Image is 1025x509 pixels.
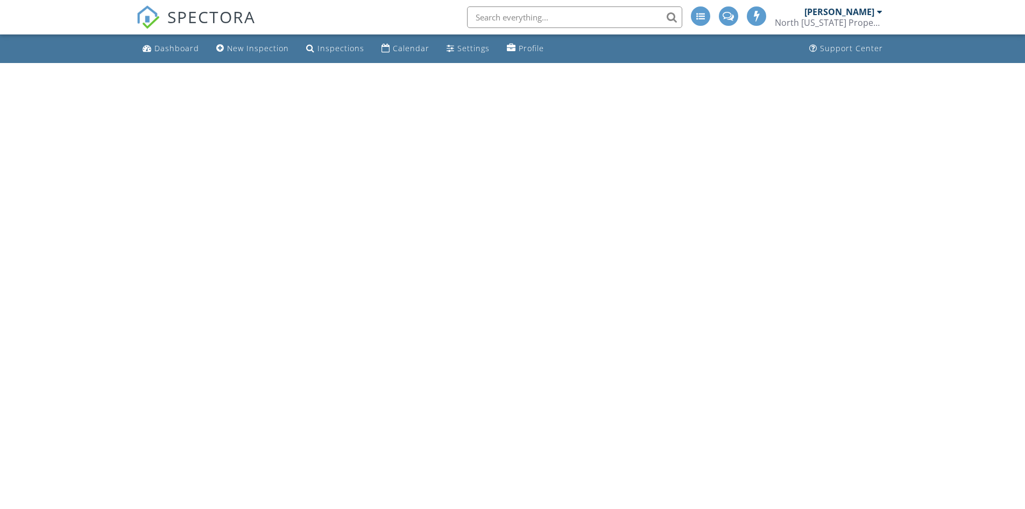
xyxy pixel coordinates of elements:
[503,39,548,59] a: Profile
[302,39,369,59] a: Inspections
[804,6,874,17] div: [PERSON_NAME]
[167,5,256,28] span: SPECTORA
[393,43,429,53] div: Calendar
[138,39,203,59] a: Dashboard
[519,43,544,53] div: Profile
[805,39,887,59] a: Support Center
[442,39,494,59] a: Settings
[212,39,293,59] a: New Inspection
[377,39,434,59] a: Calendar
[820,43,883,53] div: Support Center
[457,43,490,53] div: Settings
[467,6,682,28] input: Search everything...
[136,5,160,29] img: The Best Home Inspection Software - Spectora
[317,43,364,53] div: Inspections
[775,17,882,28] div: North Ohio Property Inspection
[154,43,199,53] div: Dashboard
[227,43,289,53] div: New Inspection
[136,15,256,37] a: SPECTORA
